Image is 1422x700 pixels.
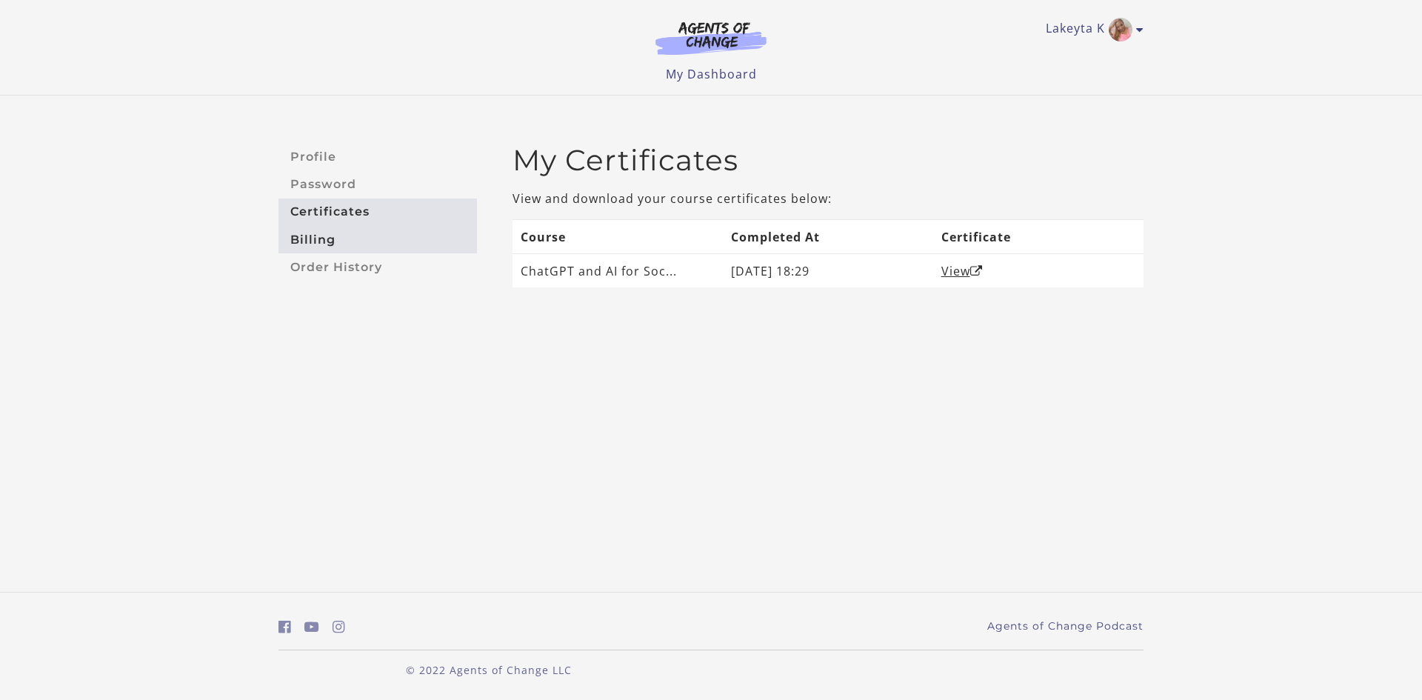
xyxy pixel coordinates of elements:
a: Certificates [278,199,477,226]
a: Agents of Change Podcast [987,619,1144,634]
a: Profile [278,143,477,170]
i: https://www.facebook.com/groups/aswbtestprep (Open in a new window) [278,620,291,634]
a: Toggle menu [1046,18,1136,41]
i: https://www.instagram.com/agentsofchangeprep/ (Open in a new window) [333,620,345,634]
th: Certificate [933,219,1144,253]
a: My Dashboard [666,66,757,82]
a: https://www.facebook.com/groups/aswbtestprep (Open in a new window) [278,616,291,638]
th: Course [513,219,723,253]
a: https://www.youtube.com/c/AgentsofChangeTestPrepbyMeaganMitchell (Open in a new window) [304,616,319,638]
a: Billing [278,226,477,253]
h2: My Certificates [513,143,1144,178]
a: ViewOpen in a new window [941,263,983,279]
i: Open in a new window [970,265,983,277]
a: https://www.instagram.com/agentsofchangeprep/ (Open in a new window) [333,616,345,638]
p: View and download your course certificates below: [513,190,1144,207]
img: Agents of Change Logo [640,21,782,55]
a: Order History [278,253,477,281]
i: https://www.youtube.com/c/AgentsofChangeTestPrepbyMeaganMitchell (Open in a new window) [304,620,319,634]
td: [DATE] 18:29 [723,254,933,288]
th: Completed At [723,219,933,253]
td: ChatGPT and AI for Soc... [513,254,723,288]
p: © 2022 Agents of Change LLC [278,662,699,678]
a: Password [278,170,477,198]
